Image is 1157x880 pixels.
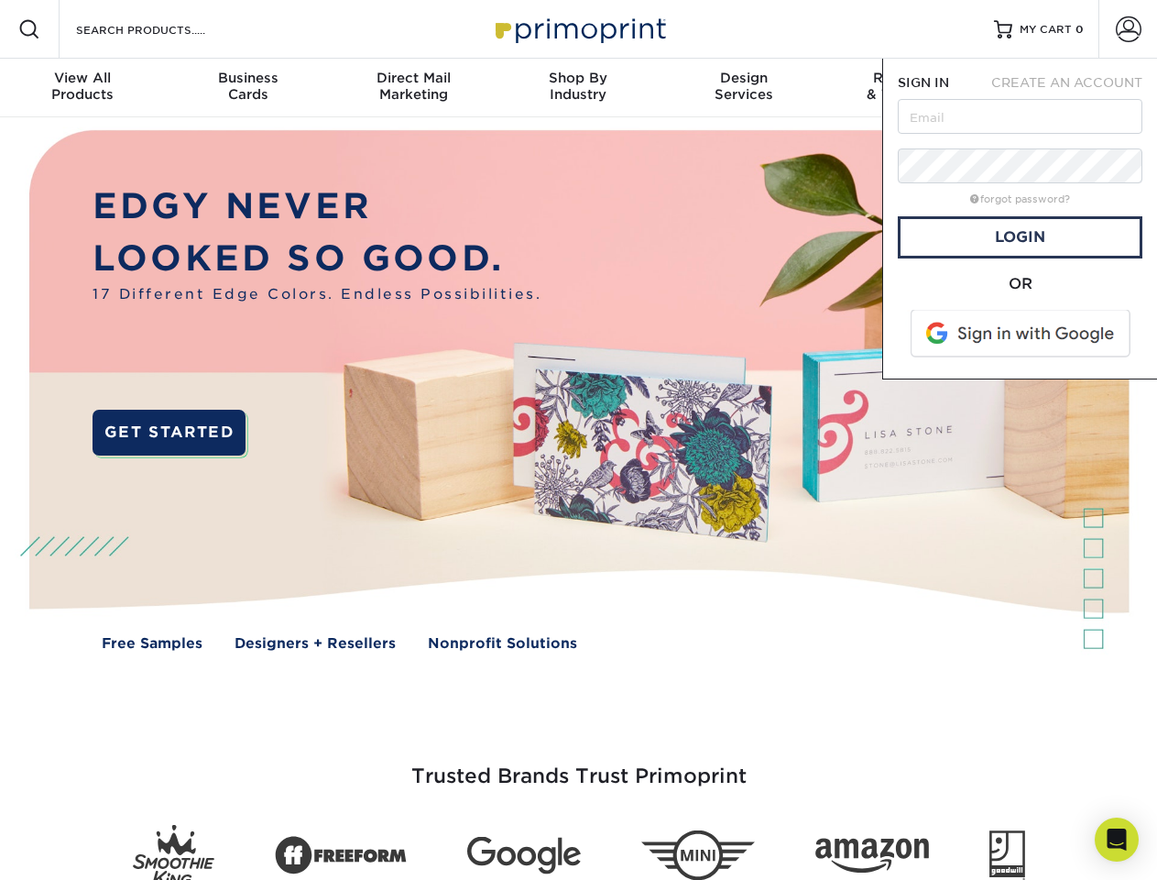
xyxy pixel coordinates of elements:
span: SIGN IN [898,75,949,90]
input: Email [898,99,1142,134]
span: Design [661,70,826,86]
div: Open Intercom Messenger [1095,818,1139,862]
a: DesignServices [661,59,826,117]
div: Marketing [331,70,496,103]
span: Business [165,70,330,86]
p: EDGY NEVER [93,181,541,233]
div: & Templates [826,70,991,103]
a: Designers + Resellers [235,633,396,654]
span: 0 [1075,23,1084,36]
h3: Trusted Brands Trust Primoprint [43,720,1115,810]
img: Google [467,837,581,874]
a: Direct MailMarketing [331,59,496,117]
a: Nonprofit Solutions [428,633,577,654]
span: CREATE AN ACCOUNT [991,75,1142,90]
iframe: Google Customer Reviews [5,824,156,874]
span: MY CART [1020,22,1072,38]
img: Goodwill [989,830,1025,880]
span: Resources [826,70,991,86]
span: Direct Mail [331,70,496,86]
a: GET STARTED [93,410,246,456]
div: Cards [165,70,330,103]
a: Login [898,216,1142,258]
div: Services [661,70,826,103]
span: 17 Different Edge Colors. Endless Possibilities. [93,284,541,305]
p: LOOKED SO GOOD. [93,233,541,285]
a: Resources& Templates [826,59,991,117]
span: Shop By [496,70,660,86]
a: Shop ByIndustry [496,59,660,117]
a: Free Samples [102,633,202,654]
div: OR [898,273,1142,295]
img: Amazon [815,839,929,874]
input: SEARCH PRODUCTS..... [74,18,253,40]
img: Primoprint [487,9,671,49]
a: BusinessCards [165,59,330,117]
div: Industry [496,70,660,103]
a: forgot password? [970,193,1070,205]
